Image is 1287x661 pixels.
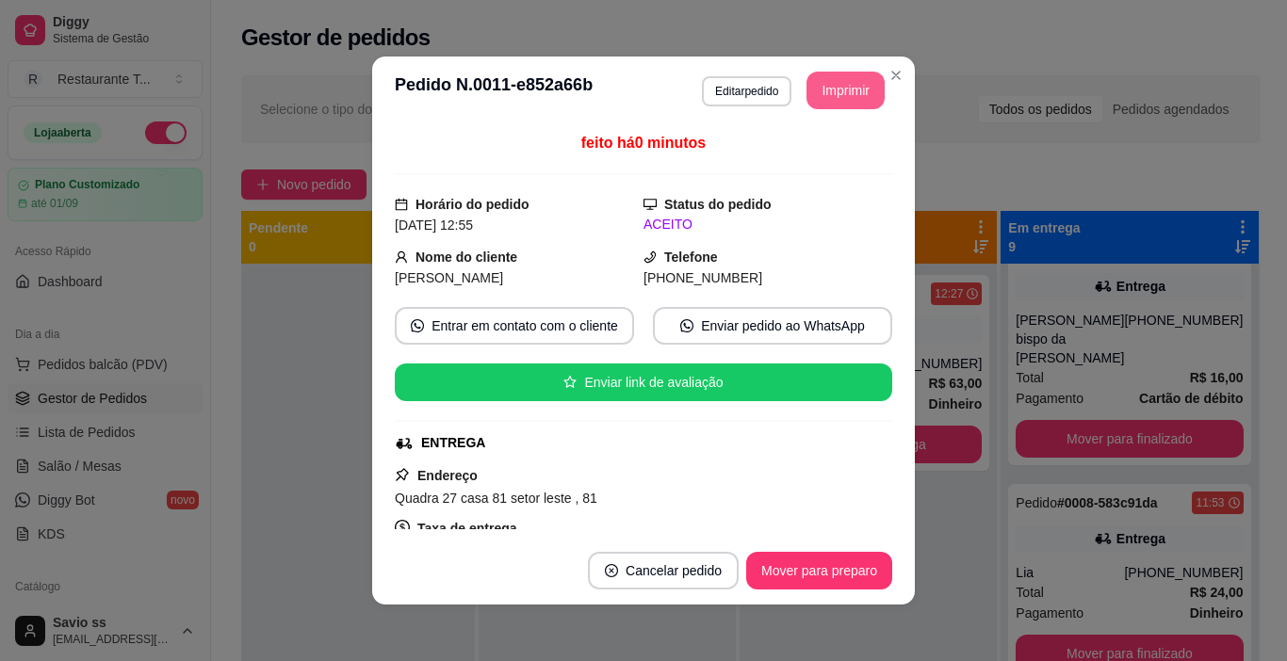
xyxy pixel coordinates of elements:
[563,376,577,389] span: star
[653,307,892,345] button: whats-appEnviar pedido ao WhatsApp
[395,198,408,211] span: calendar
[746,552,892,589] button: Mover para preparo
[581,135,706,151] span: feito há 0 minutos
[395,520,410,535] span: dollar
[588,552,739,589] button: close-circleCancelar pedido
[605,564,618,577] span: close-circle
[411,319,424,332] span: whats-app
[664,250,718,265] strong: Telefone
[395,218,473,233] span: [DATE] 12:55
[395,250,408,264] span: user
[415,197,529,212] strong: Horário do pedido
[881,60,911,90] button: Close
[680,319,693,332] span: whats-app
[664,197,772,212] strong: Status do pedido
[643,215,892,234] div: ACEITO
[417,521,517,536] strong: Taxa de entrega
[395,307,634,345] button: whats-appEntrar em contato com o cliente
[643,250,657,264] span: phone
[702,76,791,106] button: Editarpedido
[806,72,885,109] button: Imprimir
[395,270,503,285] span: [PERSON_NAME]
[643,270,762,285] span: [PHONE_NUMBER]
[395,363,892,401] button: starEnviar link de avaliação
[421,433,485,453] div: ENTREGA
[415,250,517,265] strong: Nome do cliente
[395,72,593,109] h3: Pedido N. 0011-e852a66b
[643,198,657,211] span: desktop
[395,491,597,506] span: Quadra 27 casa 81 setor leste , 81
[395,467,410,482] span: pushpin
[417,468,478,483] strong: Endereço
